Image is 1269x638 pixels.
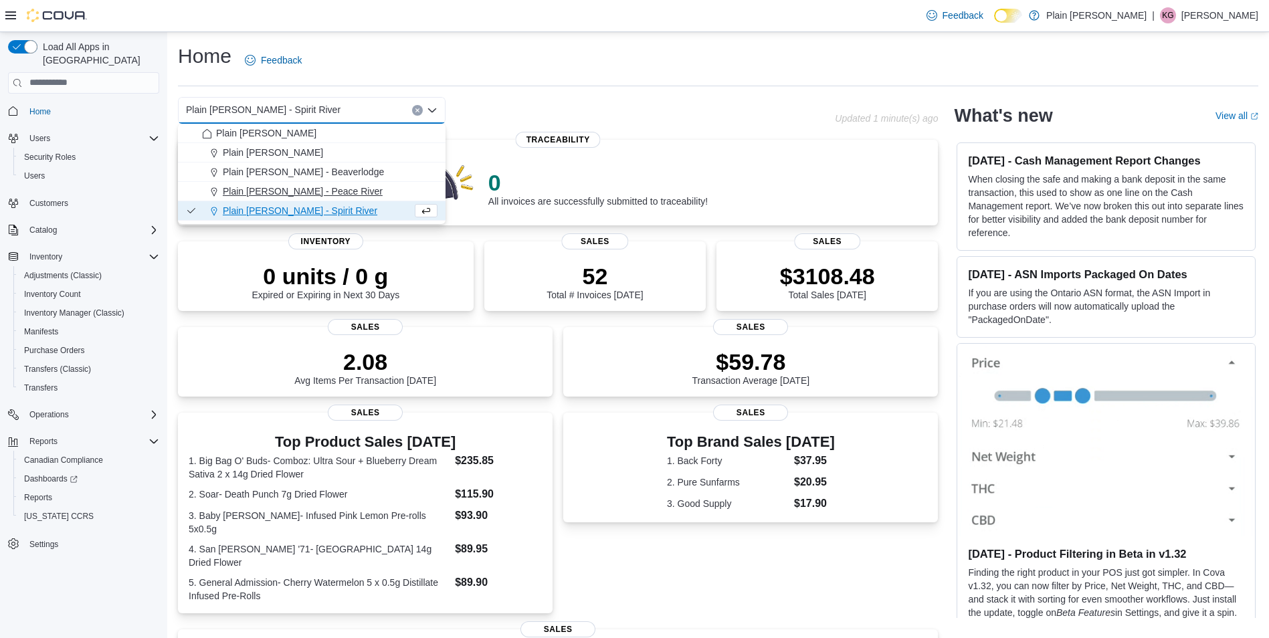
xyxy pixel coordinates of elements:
[19,380,63,396] a: Transfers
[3,405,165,424] button: Operations
[37,40,159,67] span: Load All Apps in [GEOGRAPHIC_DATA]
[19,471,159,487] span: Dashboards
[24,407,159,423] span: Operations
[24,345,85,356] span: Purchase Orders
[294,348,436,386] div: Avg Items Per Transaction [DATE]
[29,225,57,235] span: Catalog
[3,534,165,553] button: Settings
[19,286,86,302] a: Inventory Count
[1056,607,1115,618] em: Beta Features
[1162,7,1173,23] span: KG
[189,576,450,603] dt: 5. General Admission- Cherry Watermelon 5 x 0.5g Distillate Infused Pre-Rolls
[189,454,450,481] dt: 1. Big Bag O' Buds- Comboz: Ultra Sour + Blueberry Dream Sativa 2 x 14g Dried Flower
[835,113,938,124] p: Updated 1 minute(s) ago
[189,509,450,536] dt: 3. Baby [PERSON_NAME]- Infused Pink Lemon Pre-rolls 5x0.5g
[412,105,423,116] button: Clear input
[19,342,90,358] a: Purchase Orders
[24,104,56,120] a: Home
[24,152,76,163] span: Security Roles
[223,185,383,198] span: Plain [PERSON_NAME] - Peace River
[19,168,50,184] a: Users
[29,436,58,447] span: Reports
[178,182,446,201] button: Plain [PERSON_NAME] - Peace River
[29,409,69,420] span: Operations
[968,547,1244,560] h3: [DATE] - Product Filtering in Beta in v1.32
[488,169,708,207] div: All invoices are successfully submitted to traceability!
[780,263,875,300] div: Total Sales [DATE]
[189,488,450,501] dt: 2. Soar- Death Punch 7g Dried Flower
[1152,7,1155,23] p: |
[223,204,377,217] span: Plain [PERSON_NAME] - Spirit River
[13,379,165,397] button: Transfers
[455,574,542,591] dd: $89.90
[13,266,165,285] button: Adjustments (Classic)
[239,47,307,74] a: Feedback
[13,451,165,469] button: Canadian Compliance
[19,361,159,377] span: Transfers (Classic)
[24,433,63,449] button: Reports
[24,492,52,503] span: Reports
[24,308,124,318] span: Inventory Manager (Classic)
[516,132,601,148] span: Traceability
[427,105,437,116] button: Close list of options
[13,488,165,507] button: Reports
[3,221,165,239] button: Catalog
[13,285,165,304] button: Inventory Count
[19,305,159,321] span: Inventory Manager (Classic)
[1181,7,1258,23] p: [PERSON_NAME]
[24,289,81,300] span: Inventory Count
[667,497,789,510] dt: 3. Good Supply
[520,621,595,637] span: Sales
[288,233,363,249] span: Inventory
[294,348,436,375] p: 2.08
[19,490,159,506] span: Reports
[27,9,87,22] img: Cova
[794,474,835,490] dd: $20.95
[455,453,542,469] dd: $235.85
[13,148,165,167] button: Security Roles
[455,508,542,524] dd: $93.90
[13,507,165,526] button: [US_STATE] CCRS
[13,469,165,488] a: Dashboards
[8,96,159,589] nav: Complex example
[1046,7,1147,23] p: Plain [PERSON_NAME]
[328,319,403,335] span: Sales
[713,405,788,421] span: Sales
[455,541,542,557] dd: $89.95
[29,198,68,209] span: Customers
[186,102,340,118] span: Plain [PERSON_NAME] - Spirit River
[24,364,91,375] span: Transfers (Classic)
[178,163,446,182] button: Plain [PERSON_NAME] - Beaverlodge
[794,496,835,512] dd: $17.90
[3,432,165,451] button: Reports
[24,103,159,120] span: Home
[189,542,450,569] dt: 4. San [PERSON_NAME] '71- [GEOGRAPHIC_DATA] 14g Dried Flower
[19,149,81,165] a: Security Roles
[667,434,835,450] h3: Top Brand Sales [DATE]
[178,124,446,143] button: Plain [PERSON_NAME]
[178,201,446,221] button: Plain [PERSON_NAME] - Spirit River
[547,263,643,290] p: 52
[223,146,323,159] span: Plain [PERSON_NAME]
[692,348,810,386] div: Transaction Average [DATE]
[29,539,58,550] span: Settings
[24,222,159,238] span: Catalog
[24,433,159,449] span: Reports
[24,536,64,552] a: Settings
[19,305,130,321] a: Inventory Manager (Classic)
[189,434,542,450] h3: Top Product Sales [DATE]
[921,2,989,29] a: Feedback
[24,535,159,552] span: Settings
[216,126,316,140] span: Plain [PERSON_NAME]
[3,193,165,213] button: Customers
[547,263,643,300] div: Total # Invoices [DATE]
[968,154,1244,167] h3: [DATE] - Cash Management Report Changes
[19,452,159,468] span: Canadian Compliance
[667,454,789,467] dt: 1. Back Forty
[1250,112,1258,120] svg: External link
[667,475,789,489] dt: 2. Pure Sunfarms
[24,270,102,281] span: Adjustments (Classic)
[178,143,446,163] button: Plain [PERSON_NAME]
[178,43,231,70] h1: Home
